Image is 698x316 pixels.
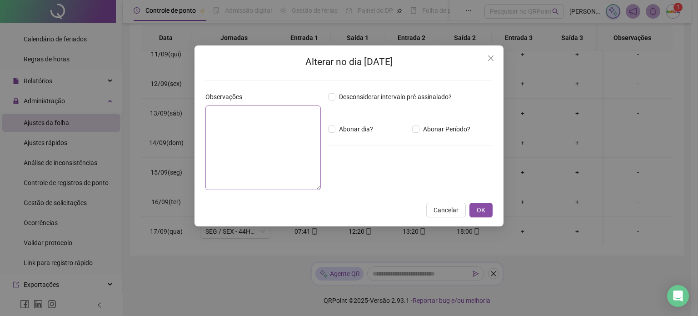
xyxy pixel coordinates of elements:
[434,205,459,215] span: Cancelar
[426,203,466,217] button: Cancelar
[469,203,493,217] button: OK
[205,92,248,102] label: Observações
[477,205,485,215] span: OK
[205,55,493,70] h2: Alterar no dia [DATE]
[484,51,498,65] button: Close
[335,92,455,102] span: Desconsiderar intervalo pré-assinalado?
[667,285,689,307] div: Open Intercom Messenger
[487,55,494,62] span: close
[419,124,474,134] span: Abonar Período?
[335,124,377,134] span: Abonar dia?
